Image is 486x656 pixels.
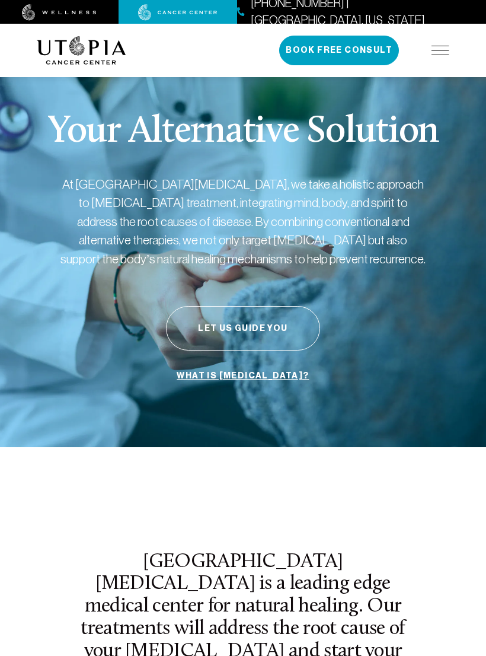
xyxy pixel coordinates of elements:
[138,4,218,21] img: cancer center
[431,46,449,55] img: icon-hamburger
[22,4,97,21] img: wellness
[166,306,320,351] button: Let Us Guide You
[279,36,399,65] button: Book Free Consult
[47,113,439,151] p: Your Alternative Solution
[174,365,312,387] a: What is [MEDICAL_DATA]?
[37,36,126,65] img: logo
[59,175,427,269] p: At [GEOGRAPHIC_DATA][MEDICAL_DATA], we take a holistic approach to [MEDICAL_DATA] treatment, inte...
